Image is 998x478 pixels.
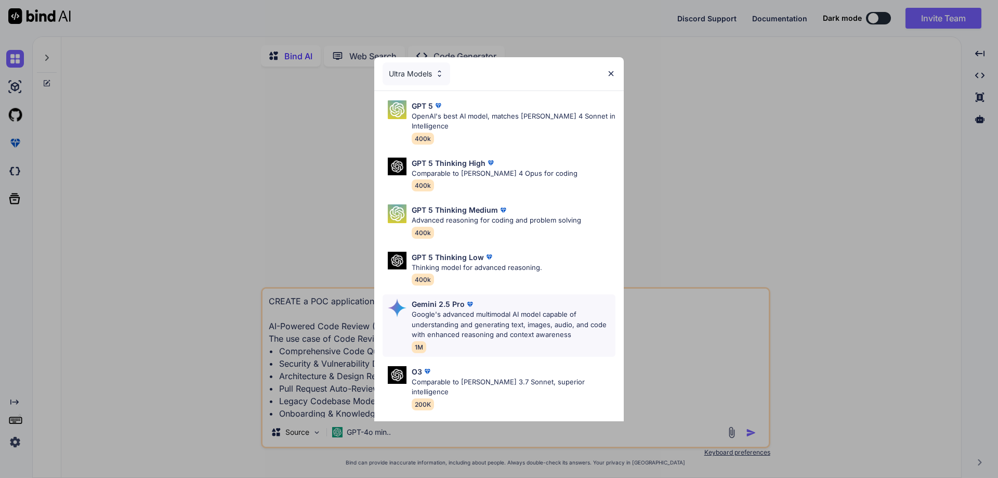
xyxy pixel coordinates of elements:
img: premium [433,100,443,111]
p: GPT 5 [412,100,433,111]
p: O3 [412,366,422,377]
img: Pick Models [388,252,406,270]
p: Comparable to [PERSON_NAME] 4 Opus for coding [412,169,577,179]
img: Pick Models [435,69,444,78]
img: premium [484,252,494,262]
p: GPT 5 Thinking Medium [412,204,498,215]
span: 400k [412,179,434,191]
img: Pick Models [388,299,406,317]
span: 1M [412,341,426,353]
img: Pick Models [388,366,406,384]
img: Pick Models [388,100,406,119]
p: GPT 5 Thinking High [412,158,485,169]
img: premium [498,205,508,215]
p: Gemini 2.5 Pro [412,299,465,309]
p: Advanced reasoning for coding and problem solving [412,215,581,226]
img: Pick Models [388,158,406,176]
img: premium [422,366,432,377]
p: Google's advanced multimodal AI model capable of understanding and generating text, images, audio... [412,309,615,340]
p: Thinking model for advanced reasoning. [412,263,542,273]
span: 400k [412,133,434,145]
p: GPT 5 Thinking Low [412,252,484,263]
p: Comparable to [PERSON_NAME] 3.7 Sonnet, superior intelligence [412,377,615,397]
img: premium [485,158,496,168]
span: 400k [412,227,434,239]
span: 400k [412,274,434,286]
span: 200K [412,398,434,410]
div: Ultra Models [383,62,450,85]
img: close [607,69,615,78]
img: premium [465,299,475,309]
img: Pick Models [388,204,406,223]
p: OpenAI's best AI model, matches [PERSON_NAME] 4 Sonnet in Intelligence [412,111,615,132]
